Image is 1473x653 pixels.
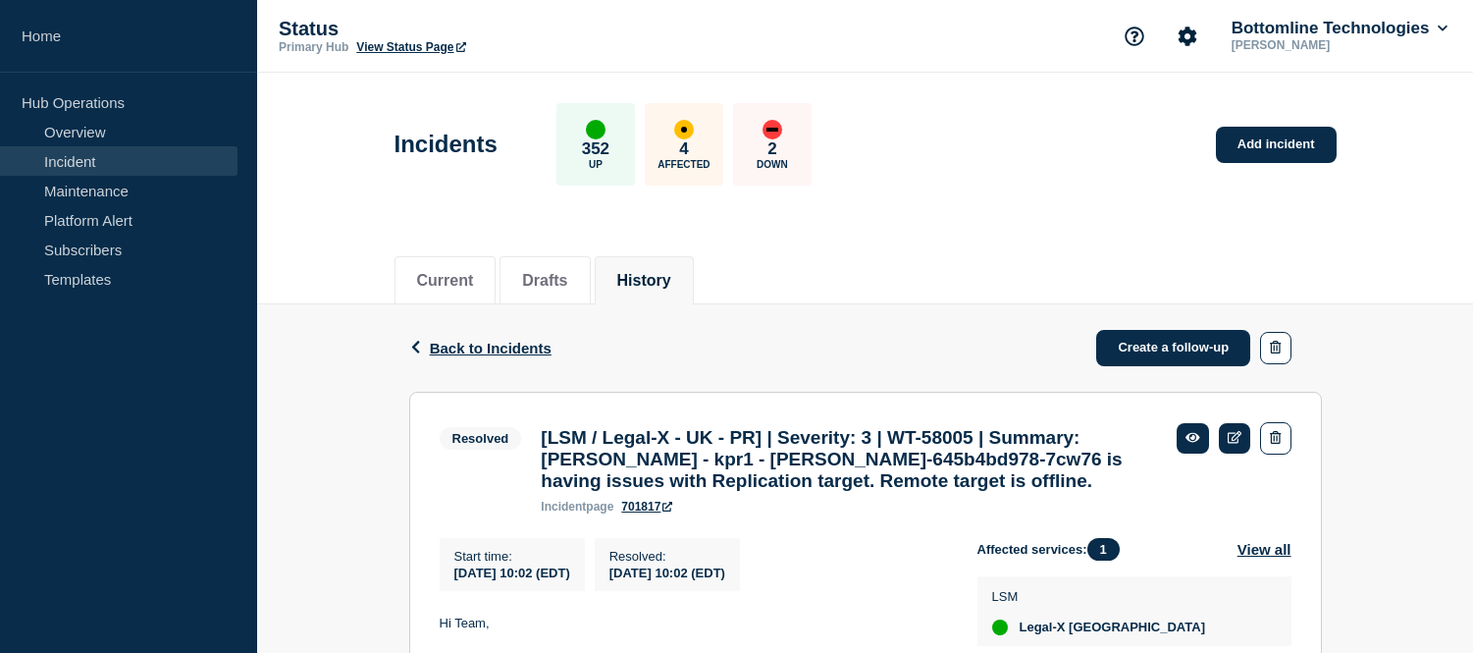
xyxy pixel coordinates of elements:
span: [DATE] 10:02 (EDT) [609,566,725,580]
button: Drafts [522,272,567,290]
span: 1 [1087,538,1120,561]
p: 2 [767,139,776,159]
p: 4 [679,139,688,159]
div: down [763,120,782,139]
p: Resolved : [609,549,725,564]
a: View Status Page [356,40,465,54]
span: Back to Incidents [430,340,552,356]
p: page [541,500,613,514]
p: Down [757,159,788,170]
button: View all [1237,538,1291,561]
button: Back to Incidents [409,340,552,356]
h3: [LSM / Legal-X - UK - PR] | Severity: 3 | WT-58005 | Summary: [PERSON_NAME] - kpr1 - [PERSON_NAME... [541,427,1157,492]
p: Hi Team, [440,615,946,632]
span: [DATE] 10:02 (EDT) [454,566,570,580]
a: Create a follow-up [1096,330,1250,366]
span: Affected services: [977,538,1130,561]
p: LSM [992,589,1205,604]
div: affected [674,120,694,139]
div: up [586,120,605,139]
h1: Incidents [395,131,498,158]
p: Primary Hub [279,40,348,54]
span: incident [541,500,586,514]
div: up [992,620,1008,635]
a: 701817 [621,500,672,514]
p: Start time : [454,549,570,564]
p: [PERSON_NAME] [1228,38,1432,52]
button: Support [1114,16,1155,57]
p: Affected [658,159,710,170]
p: Status [279,18,671,40]
button: Bottomline Technologies [1228,19,1451,38]
button: Account settings [1167,16,1208,57]
p: Up [589,159,603,170]
a: Add incident [1216,127,1337,163]
span: Legal-X [GEOGRAPHIC_DATA] [1020,620,1205,635]
button: Current [417,272,474,290]
button: History [617,272,671,290]
p: 352 [582,139,609,159]
span: Resolved [440,427,522,450]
